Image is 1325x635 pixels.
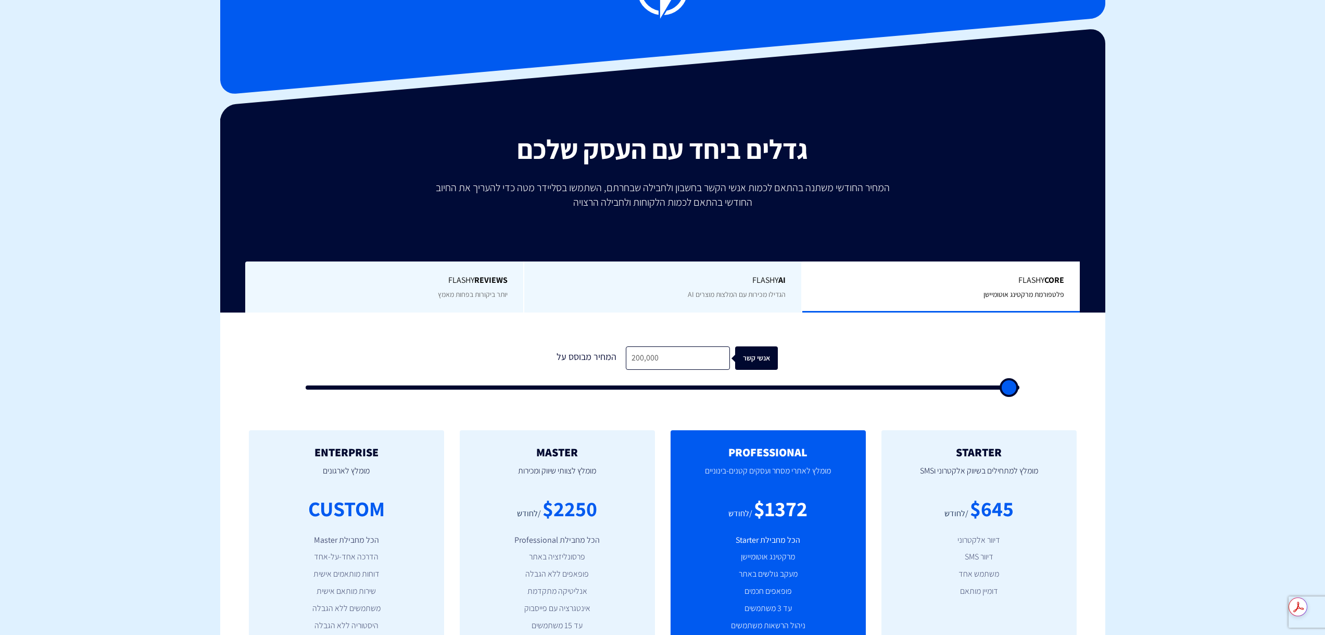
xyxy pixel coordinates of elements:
div: $2250 [542,494,597,524]
div: $645 [970,494,1014,524]
span: Flashy [818,275,1064,287]
li: שירות מותאם אישית [264,586,428,597]
li: דומיין מותאם [897,586,1061,597]
p: מומלץ לאתרי מסחר ועסקים קטנים-בינוניים [686,458,850,494]
li: מעקב גולשים באתר [686,568,850,580]
div: /לחודש [944,508,968,520]
span: פלטפורמת מרקטינג אוטומיישן [983,290,1064,299]
li: הכל מחבילת Starter [686,534,850,546]
div: המחיר מבוסס על [548,346,626,370]
li: פופאפים חכמים [686,586,850,597]
span: Flashy [540,275,786,287]
li: ניהול הרשאות משתמשים [686,620,850,632]
h2: STARTER [897,446,1061,458]
li: מרקטינג אוטומיישן [686,551,850,563]
span: Flashy [261,275,508,287]
li: משתמשים ללא הגבלה [264,603,428,615]
li: פרסונליזציה באתר [475,551,639,563]
li: אנליטיקה מתקדמת [475,586,639,597]
li: פופאפים ללא הגבלה [475,568,639,580]
li: הכל מחבילת Master [264,534,428,546]
div: CUSTOM [308,494,385,524]
h2: ENTERPRISE [264,446,428,458]
li: עד 15 משתמשים [475,620,639,632]
h2: גדלים ביחד עם העסק שלכם [228,134,1097,164]
p: המחיר החודשי משתנה בהתאם לכמות אנשי הקשר בחשבון ולחבילה שבחרתם, השתמשו בסליידר מטה כדי להעריך את ... [428,180,897,209]
b: AI [778,275,786,285]
li: אינטגרציה עם פייסבוק [475,603,639,615]
p: מומלץ למתחילים בשיווק אלקטרוני וSMS [897,458,1061,494]
div: אנשי קשר [741,346,784,370]
li: היסטוריה ללא הגבלה [264,620,428,632]
li: עד 3 משתמשים [686,603,850,615]
p: מומלץ לארגונים [264,458,428,494]
span: הגדילו מכירות עם המלצות מוצרים AI [688,290,786,299]
li: דיוור SMS [897,551,1061,563]
li: דיוור אלקטרוני [897,534,1061,546]
h2: MASTER [475,446,639,458]
li: דוחות מותאמים אישית [264,568,428,580]
div: $1372 [754,494,807,524]
li: משתמש אחד [897,568,1061,580]
li: הכל מחבילת Professional [475,534,639,546]
li: הדרכה אחד-על-אחד [264,551,428,563]
b: Core [1044,275,1064,285]
div: /לחודש [517,508,541,520]
h2: PROFESSIONAL [686,446,850,458]
b: REVIEWS [474,275,508,285]
p: מומלץ לצוותי שיווק ומכירות [475,458,639,494]
div: /לחודש [728,508,752,520]
span: יותר ביקורות בפחות מאמץ [438,290,508,299]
